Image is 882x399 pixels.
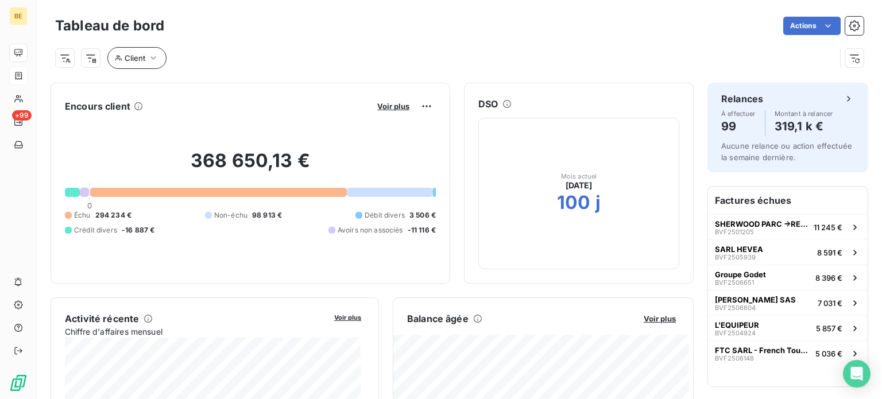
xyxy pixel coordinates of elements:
span: Montant à relancer [775,110,833,117]
span: Échu [74,210,91,220]
span: -11 116 € [408,225,436,235]
button: Voir plus [374,101,413,111]
span: Voir plus [334,313,361,321]
span: 98 913 € [252,210,282,220]
h6: Balance âgée [407,312,469,326]
button: SHERWOOD PARC ->RENVOYER VERS [PERSON_NAME]BVF250120511 245 € [708,214,868,239]
span: Avoirs non associés [338,225,403,235]
span: 0 [87,201,92,210]
span: Mois actuel [561,173,597,180]
span: BVF2505939 [715,254,756,261]
span: 7 031 € [818,299,842,308]
span: Non-échu [214,210,247,220]
span: 8 396 € [815,273,842,282]
span: SHERWOOD PARC ->RENVOYER VERS [PERSON_NAME] [715,219,809,228]
span: [DATE] [566,180,593,191]
button: Actions [783,17,841,35]
h4: 319,1 k € [775,117,833,135]
h4: 99 [721,117,756,135]
span: BVF2506604 [715,304,756,311]
div: Open Intercom Messenger [843,360,871,388]
button: L'EQUIPEURBVF25049245 857 € [708,315,868,340]
span: Voir plus [644,314,676,323]
img: Logo LeanPay [9,374,28,392]
span: +99 [12,110,32,121]
span: BVF2506651 [715,279,754,286]
span: 5 857 € [816,324,842,333]
span: À effectuer [721,110,756,117]
h3: Tableau de bord [55,16,164,36]
span: 3 506 € [409,210,436,220]
h6: Relances [721,92,763,106]
h2: 368 650,13 € [65,149,436,184]
button: SARL HEVEABVF25059398 591 € [708,239,868,265]
h6: Factures échues [708,187,868,214]
button: Client [107,47,167,69]
span: BVF2504924 [715,330,756,336]
span: 5 036 € [815,349,842,358]
span: SARL HEVEA [715,245,763,254]
button: Groupe GodetBVF25066518 396 € [708,265,868,290]
span: -16 887 € [122,225,154,235]
span: FTC SARL - French Touch Concept [715,346,811,355]
span: Chiffre d'affaires mensuel [65,326,326,338]
h6: Activité récente [65,312,139,326]
button: [PERSON_NAME] SASBVF25066047 031 € [708,290,868,315]
span: Client [125,53,145,63]
span: Débit divers [365,210,405,220]
button: Voir plus [640,313,679,324]
span: Voir plus [377,102,409,111]
h2: j [595,191,601,214]
span: [PERSON_NAME] SAS [715,295,796,304]
span: BVF2506148 [715,355,754,362]
span: L'EQUIPEUR [715,320,759,330]
span: 11 245 € [814,223,842,232]
span: 8 591 € [817,248,842,257]
div: BE [9,7,28,25]
button: Voir plus [331,312,365,322]
span: Groupe Godet [715,270,766,279]
span: Aucune relance ou action effectuée la semaine dernière. [721,141,852,162]
span: 294 234 € [95,210,131,220]
h2: 100 [557,191,590,214]
button: FTC SARL - French Touch ConceptBVF25061485 036 € [708,340,868,366]
span: BVF2501205 [715,228,754,235]
span: Crédit divers [74,225,117,235]
h6: DSO [478,97,498,111]
h6: Encours client [65,99,130,113]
